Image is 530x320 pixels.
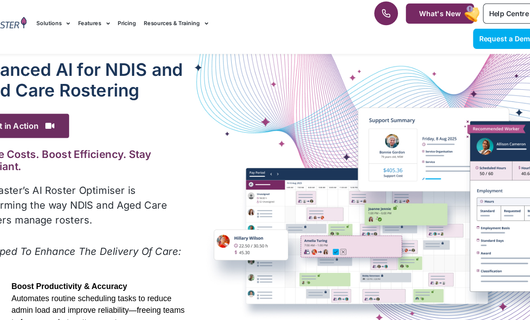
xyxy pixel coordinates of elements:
a: Help Centre [473,9,521,28]
a: Features [106,13,134,43]
em: Developed To Enhance The Delivery Of Care: [4,229,199,240]
p: CareMaster’s AI Roster Optimiser is transforming the way NDIS and Aged Care providers manage rost... [4,172,213,213]
span: See it in Action [4,110,97,132]
nav: Menu [68,13,338,43]
a: What's New [403,9,465,28]
span: Boost Productivity & Accuracy [45,263,150,270]
a: Request a Demo [464,32,526,51]
a: Solutions [68,13,98,43]
span: What's New [415,15,453,22]
a: Resources & Training [165,13,224,43]
h2: Reduce Costs. Boost Efficiency. Stay Compliant. [4,140,213,163]
h1: Advanced Al for NDIS and Aged Care Rostering [4,60,213,97]
a: Pricing [141,13,158,43]
img: CareMaster Logo [4,22,59,34]
span: Request a Demo [470,38,520,45]
span: Help Centre [479,15,515,22]
span: Automates routine scheduling tasks to reduce admin load and improve reliability—freeing teams to ... [45,273,202,302]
